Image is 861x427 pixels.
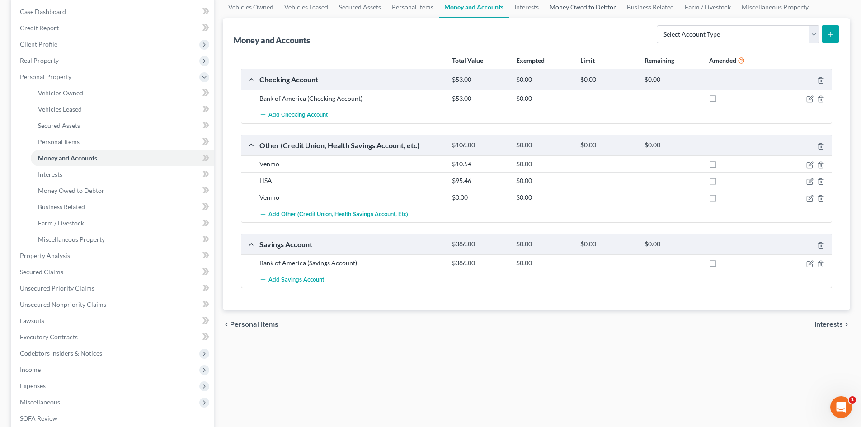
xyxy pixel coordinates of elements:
[38,187,104,194] span: Money Owed to Debtor
[31,150,214,166] a: Money and Accounts
[259,271,324,288] button: Add Savings Account
[255,160,447,169] div: Venmo
[20,414,57,422] span: SOFA Review
[255,193,447,202] div: Venmo
[640,75,704,84] div: $0.00
[512,240,576,249] div: $0.00
[576,75,640,84] div: $0.00
[20,333,78,341] span: Executory Contracts
[268,211,408,218] span: Add Other (Credit Union, Health Savings Account, etc)
[516,56,545,64] strong: Exempted
[709,56,736,64] strong: Amended
[13,264,214,280] a: Secured Claims
[268,112,328,119] span: Add Checking Account
[512,160,576,169] div: $0.00
[13,313,214,329] a: Lawsuits
[20,398,60,406] span: Miscellaneous
[255,258,447,267] div: Bank of America (Savings Account)
[38,154,97,162] span: Money and Accounts
[447,258,512,267] div: $386.00
[814,321,850,328] button: Interests chevron_right
[255,75,447,84] div: Checking Account
[31,166,214,183] a: Interests
[512,193,576,202] div: $0.00
[259,206,408,222] button: Add Other (Credit Union, Health Savings Account, etc)
[447,141,512,150] div: $106.00
[38,105,82,113] span: Vehicles Leased
[13,248,214,264] a: Property Analysis
[38,89,83,97] span: Vehicles Owned
[223,321,278,328] button: chevron_left Personal Items
[512,258,576,267] div: $0.00
[13,20,214,36] a: Credit Report
[20,56,59,64] span: Real Property
[20,317,44,324] span: Lawsuits
[13,410,214,427] a: SOFA Review
[38,219,84,227] span: Farm / Livestock
[20,40,57,48] span: Client Profile
[223,321,230,328] i: chevron_left
[13,296,214,313] a: Unsecured Nonpriority Claims
[255,239,447,249] div: Savings Account
[512,75,576,84] div: $0.00
[38,138,80,145] span: Personal Items
[20,284,94,292] span: Unsecured Priority Claims
[640,240,704,249] div: $0.00
[447,75,512,84] div: $53.00
[645,56,674,64] strong: Remaining
[13,4,214,20] a: Case Dashboard
[814,321,843,328] span: Interests
[20,73,71,80] span: Personal Property
[38,203,85,211] span: Business Related
[580,56,595,64] strong: Limit
[447,193,512,202] div: $0.00
[447,94,512,103] div: $53.00
[576,240,640,249] div: $0.00
[576,141,640,150] div: $0.00
[268,276,324,283] span: Add Savings Account
[31,215,214,231] a: Farm / Livestock
[447,240,512,249] div: $386.00
[20,300,106,308] span: Unsecured Nonpriority Claims
[38,235,105,243] span: Miscellaneous Property
[31,85,214,101] a: Vehicles Owned
[38,170,62,178] span: Interests
[447,176,512,185] div: $95.46
[20,24,59,32] span: Credit Report
[20,382,46,389] span: Expenses
[255,141,447,150] div: Other (Credit Union, Health Savings Account, etc)
[31,183,214,199] a: Money Owed to Debtor
[13,329,214,345] a: Executory Contracts
[13,280,214,296] a: Unsecured Priority Claims
[512,141,576,150] div: $0.00
[452,56,483,64] strong: Total Value
[255,94,447,103] div: Bank of America (Checking Account)
[31,134,214,150] a: Personal Items
[38,122,80,129] span: Secured Assets
[20,366,41,373] span: Income
[830,396,852,418] iframe: Intercom live chat
[31,199,214,215] a: Business Related
[849,396,856,404] span: 1
[31,231,214,248] a: Miscellaneous Property
[512,94,576,103] div: $0.00
[20,252,70,259] span: Property Analysis
[230,321,278,328] span: Personal Items
[20,268,63,276] span: Secured Claims
[31,117,214,134] a: Secured Assets
[843,321,850,328] i: chevron_right
[640,141,704,150] div: $0.00
[447,160,512,169] div: $10.54
[20,349,102,357] span: Codebtors Insiders & Notices
[31,101,214,117] a: Vehicles Leased
[20,8,66,15] span: Case Dashboard
[255,176,447,185] div: HSA
[234,35,310,46] div: Money and Accounts
[259,107,328,123] button: Add Checking Account
[512,176,576,185] div: $0.00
